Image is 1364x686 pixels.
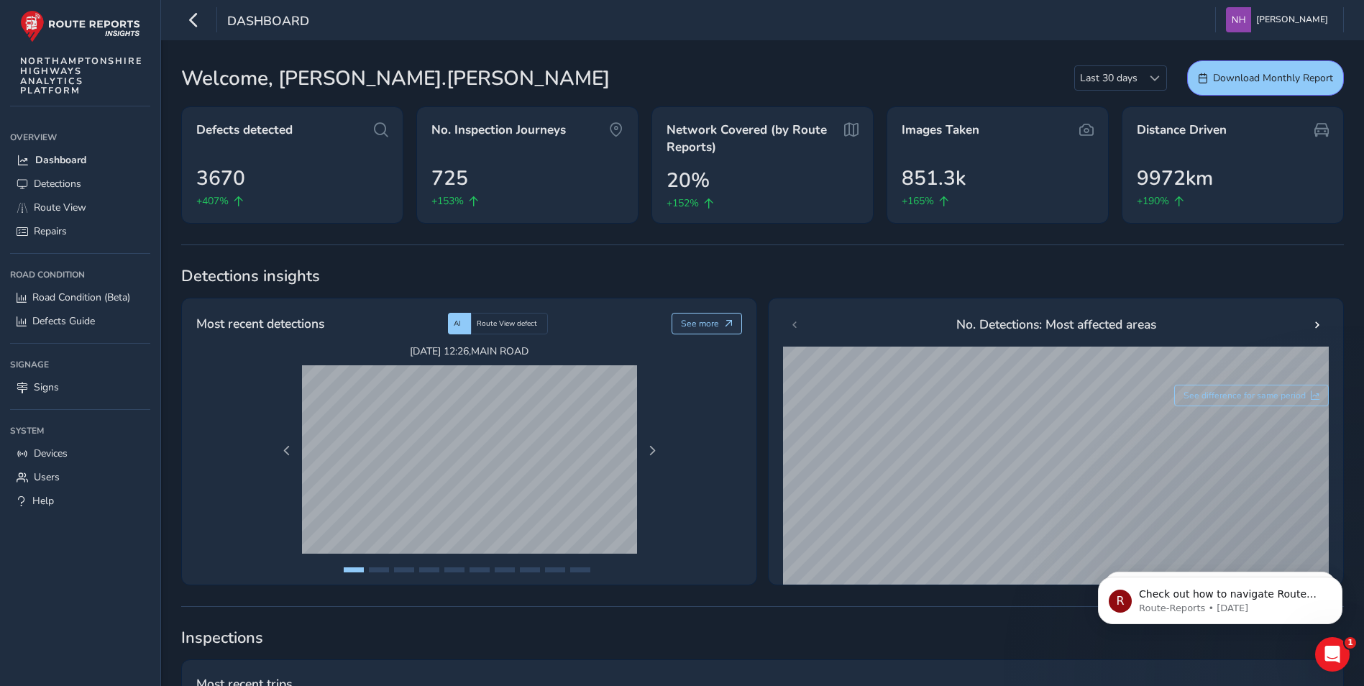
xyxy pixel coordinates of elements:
a: Road Condition (Beta) [10,285,150,309]
span: 20% [667,165,710,196]
div: System [10,420,150,442]
span: See more [681,318,719,329]
span: 851.3k [902,163,966,193]
span: Detections insights [181,265,1344,287]
div: AI [448,313,471,334]
span: +165% [902,193,934,209]
span: Inspections [181,627,1344,649]
button: See difference for same period [1174,385,1329,406]
button: See more [672,313,743,334]
img: diamond-layout [1226,7,1251,32]
span: Welcome, [PERSON_NAME].[PERSON_NAME] [181,63,610,93]
span: [DATE] 12:26 , MAIN ROAD [302,344,637,358]
div: Overview [10,127,150,148]
span: Users [34,470,60,484]
span: AI [454,319,461,329]
span: 3670 [196,163,245,193]
span: Devices [34,447,68,460]
span: Last 30 days [1075,66,1143,90]
a: Dashboard [10,148,150,172]
button: [PERSON_NAME] [1226,7,1333,32]
button: Page 10 [570,567,590,572]
span: NORTHAMPTONSHIRE HIGHWAYS ANALYTICS PLATFORM [20,56,143,96]
iframe: Intercom notifications message [1076,546,1364,647]
span: +190% [1137,193,1169,209]
button: Page 5 [444,567,464,572]
button: Page 2 [369,567,389,572]
img: rr logo [20,10,140,42]
span: See difference for same period [1184,390,1306,401]
a: Detections [10,172,150,196]
span: 9972km [1137,163,1213,193]
span: Download Monthly Report [1213,71,1333,85]
span: +407% [196,193,229,209]
span: Defects Guide [32,314,95,328]
button: Download Monthly Report [1187,60,1344,96]
button: Page 4 [419,567,439,572]
span: No. Detections: Most affected areas [956,315,1156,334]
span: 725 [431,163,468,193]
span: Defects detected [196,122,293,139]
div: Route View defect [471,313,548,334]
span: Route View defect [477,319,537,329]
button: Page 3 [394,567,414,572]
span: Road Condition (Beta) [32,291,130,304]
span: Repairs [34,224,67,238]
button: Page 1 [344,567,364,572]
span: Detections [34,177,81,191]
button: Page 7 [495,567,515,572]
span: +152% [667,196,699,211]
a: Help [10,489,150,513]
button: Page 9 [545,567,565,572]
span: [PERSON_NAME] [1256,7,1328,32]
span: Images Taken [902,122,979,139]
span: Signs [34,380,59,394]
div: Road Condition [10,264,150,285]
a: Devices [10,442,150,465]
button: Page 8 [520,567,540,572]
span: Network Covered (by Route Reports) [667,122,839,155]
a: Repairs [10,219,150,243]
span: Most recent detections [196,314,324,333]
span: Dashboard [35,153,86,167]
a: Users [10,465,150,489]
a: Signs [10,375,150,399]
span: Help [32,494,54,508]
iframe: Intercom live chat [1315,637,1350,672]
a: Route View [10,196,150,219]
a: Defects Guide [10,309,150,333]
span: Distance Driven [1137,122,1227,139]
span: No. Inspection Journeys [431,122,566,139]
span: 1 [1345,637,1356,649]
button: Page 6 [470,567,490,572]
span: Dashboard [227,12,309,32]
span: +153% [431,193,464,209]
div: Signage [10,354,150,375]
span: Route View [34,201,86,214]
button: Next Page [642,441,662,461]
button: Previous Page [277,441,297,461]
